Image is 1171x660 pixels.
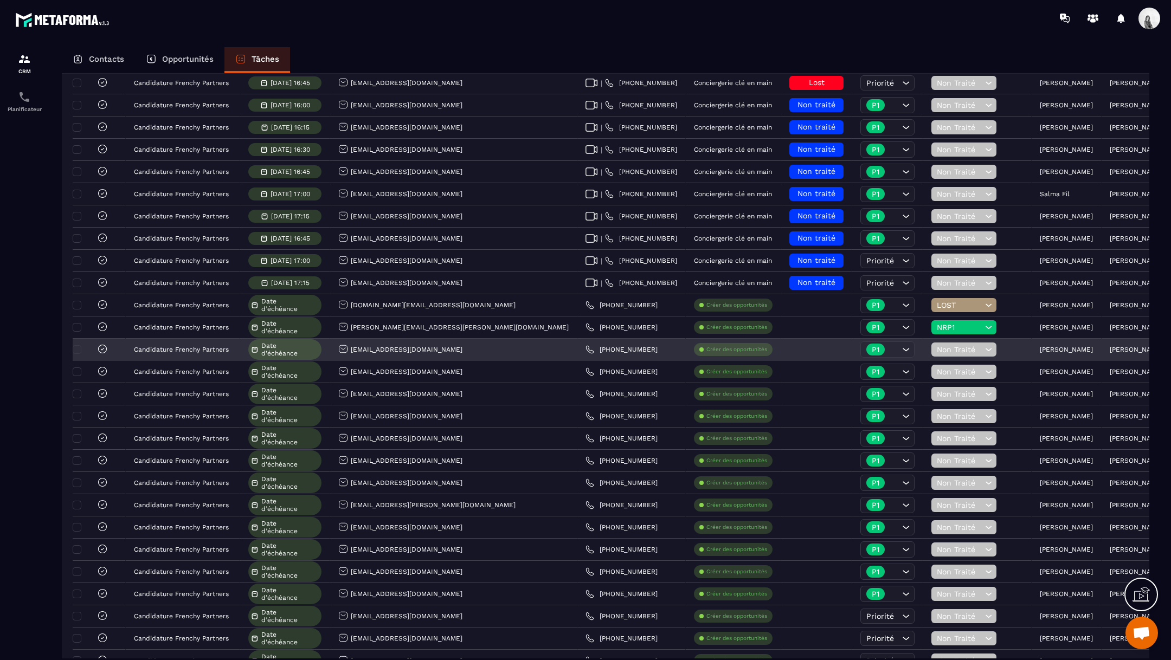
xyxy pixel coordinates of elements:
span: Date d’échéance [261,586,319,601]
p: Candidature Frenchy Partners [134,346,229,353]
span: Date d’échéance [261,542,319,557]
span: Date d’échéance [261,409,319,424]
span: Non Traité [937,523,982,532]
span: | [601,235,602,243]
span: Non Traité [937,190,982,198]
span: | [601,212,602,221]
span: Non Traité [937,123,982,132]
p: [DATE] 16:00 [271,101,310,109]
p: Candidature Frenchy Partners [134,568,229,575]
span: Non Traité [937,456,982,465]
span: Non Traité [937,256,982,265]
p: Créer des opportunités [706,412,767,420]
p: Candidature Frenchy Partners [134,101,229,109]
span: Non traité [797,256,835,264]
p: Candidature Frenchy Partners [134,168,229,176]
p: [PERSON_NAME] [1110,435,1163,442]
p: P1 [872,368,879,376]
span: Non Traité [937,501,982,509]
span: Non traité [797,278,835,287]
p: [PERSON_NAME] [1040,612,1093,620]
p: [PERSON_NAME] [1040,346,1093,353]
p: [PERSON_NAME] [1040,101,1093,109]
p: Créer des opportunités [706,368,767,376]
p: P1 [872,301,879,309]
a: [PHONE_NUMBER] [605,190,677,198]
p: Créer des opportunités [706,390,767,398]
p: [PERSON_NAME] [1040,435,1093,442]
span: Date d’échéance [261,342,319,357]
p: [PERSON_NAME] [1110,301,1163,309]
span: Lost [809,78,825,87]
a: [PHONE_NUMBER] [605,145,677,154]
p: Candidature Frenchy Partners [134,79,229,87]
p: [DATE] 17:15 [271,279,310,287]
p: Salma Fil [1040,190,1070,198]
p: [PERSON_NAME] [1110,279,1163,287]
a: [PHONE_NUMBER] [585,345,658,354]
span: Non traité [797,145,835,153]
a: [PHONE_NUMBER] [605,79,677,87]
p: [PERSON_NAME] [1110,368,1163,376]
span: Non traité [797,100,835,109]
p: Candidature Frenchy Partners [134,301,229,309]
a: Contacts [62,47,135,73]
p: Candidature Frenchy Partners [134,590,229,598]
a: [PHONE_NUMBER] [585,590,658,598]
p: P1 [872,124,879,131]
p: Créer des opportunités [706,501,767,509]
span: Date d’échéance [261,631,319,646]
p: [PERSON_NAME] [1110,412,1163,420]
p: [PERSON_NAME] [1040,257,1093,264]
span: Priorité [866,279,894,287]
p: Contacts [89,54,124,64]
p: Candidature Frenchy Partners [134,546,229,553]
p: Conciergerie clé en main [694,79,772,87]
a: [PHONE_NUMBER] [605,123,677,132]
a: [PHONE_NUMBER] [585,567,658,576]
p: Créer des opportunités [706,568,767,575]
span: Non Traité [937,434,982,443]
span: Date d’échéance [261,386,319,402]
p: [PERSON_NAME] [1110,501,1163,509]
p: [PERSON_NAME] [1110,523,1163,531]
p: Candidature Frenchy Partners [134,124,229,131]
p: [DATE] 17:00 [271,257,310,264]
p: Candidature Frenchy Partners [134,435,229,442]
span: Priorité [866,612,894,620]
p: [PERSON_NAME] [1110,79,1163,87]
a: [PHONE_NUMBER] [605,101,677,109]
p: [PERSON_NAME] [1110,457,1163,464]
span: Date d’échéance [261,609,319,624]
p: [PERSON_NAME] [1110,612,1163,620]
span: Non Traité [937,545,982,554]
p: [PERSON_NAME] [1110,235,1163,242]
p: Candidature Frenchy Partners [134,257,229,264]
p: Candidature Frenchy Partners [134,390,229,398]
a: Opportunités [135,47,224,73]
a: [PHONE_NUMBER] [585,545,658,554]
p: Conciergerie clé en main [694,212,772,220]
span: Non Traité [937,345,982,354]
a: [PHONE_NUMBER] [585,367,658,376]
p: Conciergerie clé en main [694,168,772,176]
p: Conciergerie clé en main [694,257,772,264]
p: [PERSON_NAME] [1110,190,1163,198]
span: Non Traité [937,412,982,420]
span: Non traité [797,234,835,242]
span: Non Traité [937,612,982,620]
p: P1 [872,146,879,153]
span: Date d’échéance [261,453,319,468]
p: Candidature Frenchy Partners [134,235,229,242]
p: [PERSON_NAME] [1040,79,1093,87]
p: P1 [872,501,879,509]
span: Priorité [866,79,894,87]
p: Candidature Frenchy Partners [134,212,229,220]
p: Créer des opportunités [706,612,767,620]
p: [PERSON_NAME] [1040,146,1093,153]
a: [PHONE_NUMBER] [605,256,677,265]
div: Ouvrir le chat [1125,617,1158,649]
p: [PERSON_NAME] [1040,546,1093,553]
a: [PHONE_NUMBER] [585,323,658,332]
span: Non traité [797,189,835,198]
